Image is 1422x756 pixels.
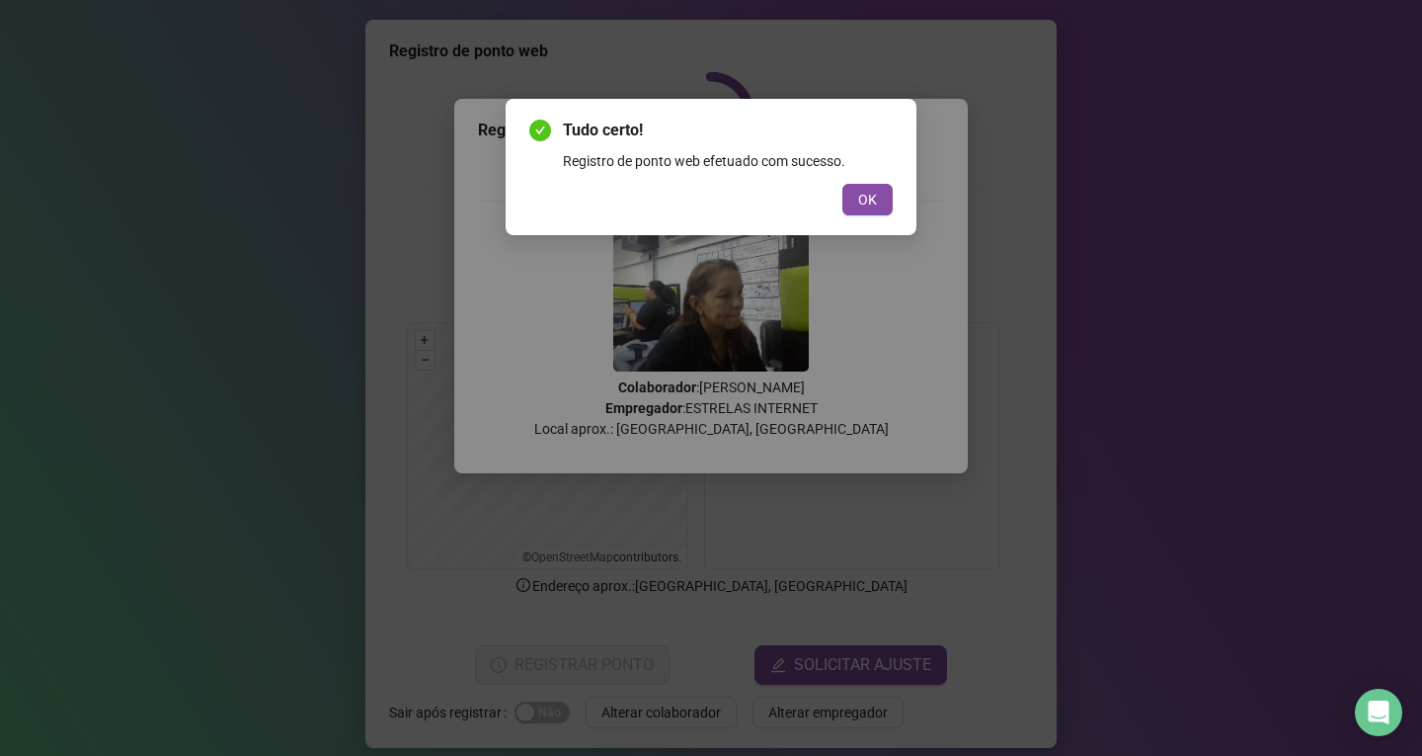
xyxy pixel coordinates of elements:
div: Registro de ponto web efetuado com sucesso. [563,150,893,172]
div: Open Intercom Messenger [1355,689,1402,736]
span: Tudo certo! [563,119,893,142]
button: OK [842,184,893,215]
span: OK [858,189,877,210]
span: check-circle [529,120,551,141]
